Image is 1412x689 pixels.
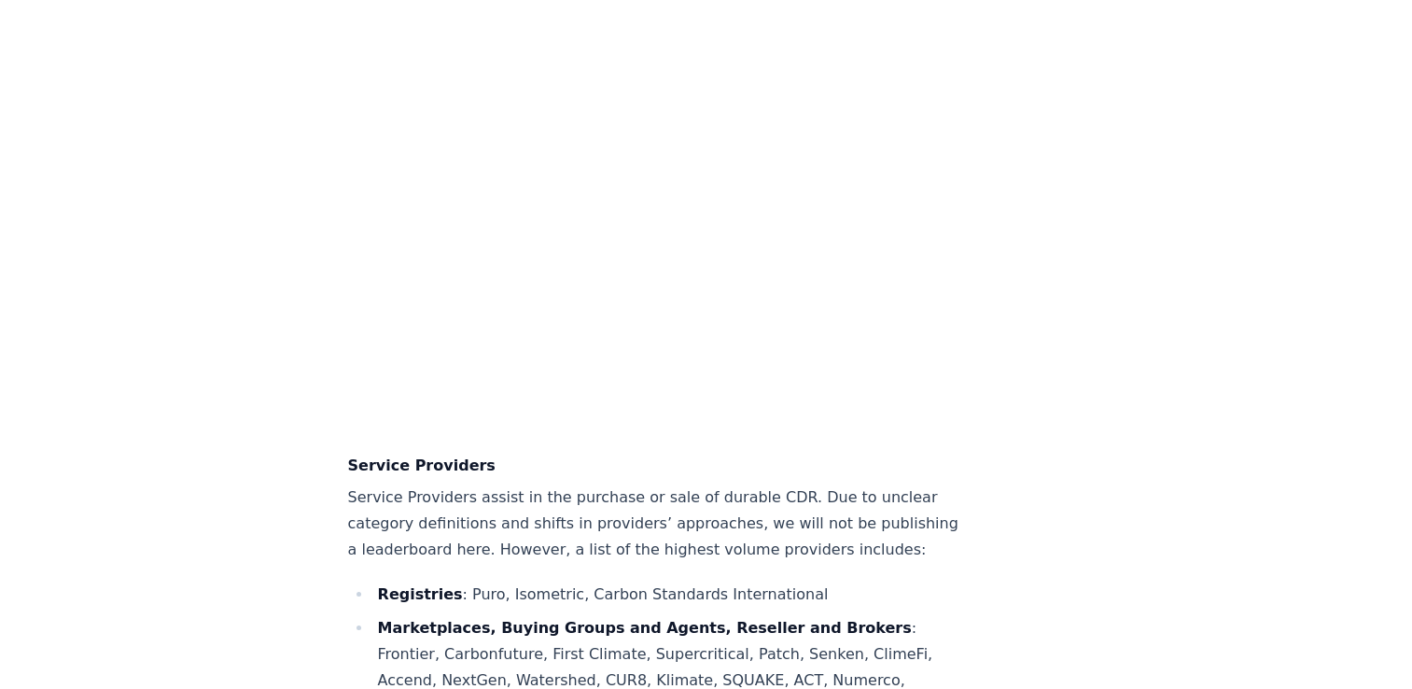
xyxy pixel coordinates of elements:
p: Service Providers assist in the purchase or sale of durable CDR. Due to unclear category definiti... [348,485,966,563]
li: : Puro, Isometric, Carbon Standards International [372,582,966,608]
strong: Marketplaces, Buying Groups and Agents, Reseller and Brokers [378,619,912,637]
h4: Service Providers [348,455,966,477]
strong: Registries [378,585,463,603]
